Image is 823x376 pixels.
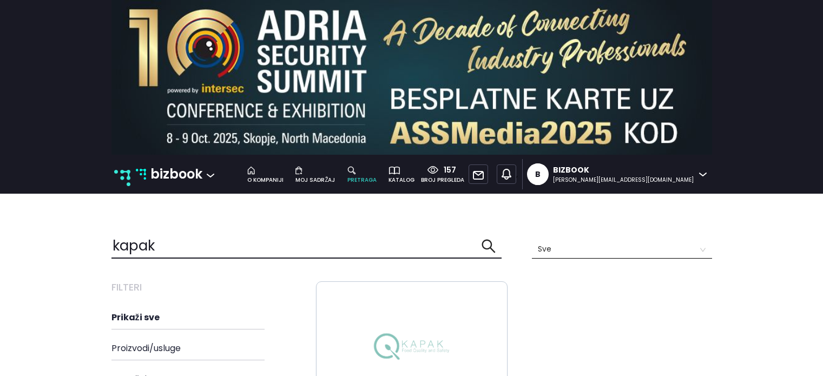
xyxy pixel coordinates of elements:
[538,241,706,258] span: Sve
[438,164,456,176] div: 157
[242,164,290,184] a: o kompaniji
[535,163,541,185] div: B
[389,176,414,184] div: katalog
[111,312,304,322] h4: Prikaži sve
[150,164,202,184] p: bizbook
[111,234,482,258] input: Pretražite sadržaj ovdje
[421,176,464,184] div: broj pregleda
[342,164,383,184] a: pretraga
[347,176,377,184] div: pretraga
[492,159,522,189] div: ,
[553,176,694,184] div: [PERSON_NAME][EMAIL_ADDRESS][DOMAIN_NAME]
[111,281,304,293] h3: Filteri
[111,343,304,353] h4: Proizvodi/usluge
[383,164,421,184] a: katalog
[290,164,341,184] a: moj sadržaj
[136,169,147,180] img: bizbook
[295,176,335,184] div: moj sadržaj
[553,164,694,176] div: Bizbook
[481,239,496,254] span: search
[247,176,284,184] div: o kompaniji
[136,164,203,184] a: bizbook
[114,170,130,186] img: new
